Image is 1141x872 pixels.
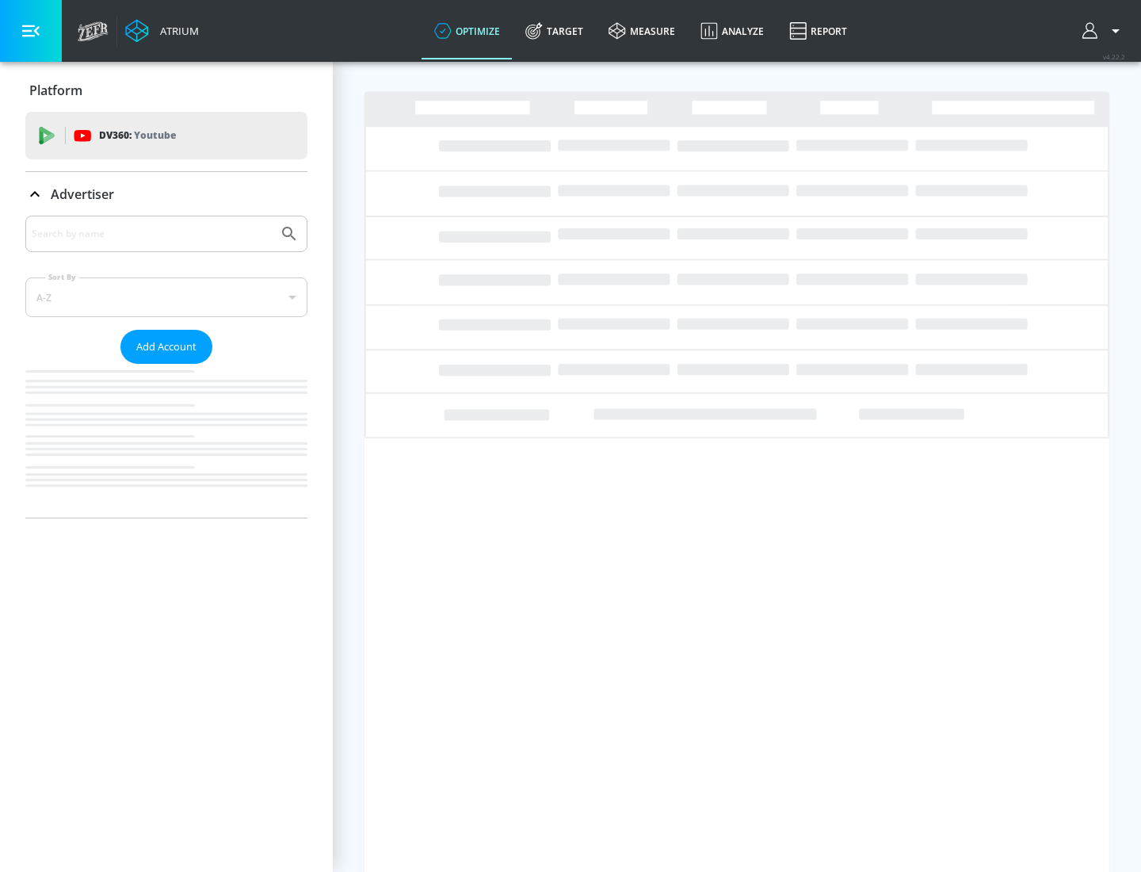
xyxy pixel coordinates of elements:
a: measure [596,2,688,59]
div: Advertiser [25,216,307,518]
a: Target [513,2,596,59]
a: Report [777,2,860,59]
span: v 4.22.2 [1103,52,1125,61]
span: Add Account [136,338,197,356]
div: A-Z [25,277,307,317]
label: Sort By [45,272,79,282]
a: optimize [422,2,513,59]
button: Add Account [120,330,212,364]
p: Advertiser [51,185,114,203]
div: DV360: Youtube [25,112,307,159]
p: Youtube [134,127,176,143]
div: Advertiser [25,172,307,216]
input: Search by name [32,224,272,244]
div: Atrium [154,24,199,38]
a: Atrium [125,19,199,43]
a: Analyze [688,2,777,59]
div: Platform [25,68,307,113]
p: Platform [29,82,82,99]
nav: list of Advertiser [25,364,307,518]
p: DV360: [99,127,176,144]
